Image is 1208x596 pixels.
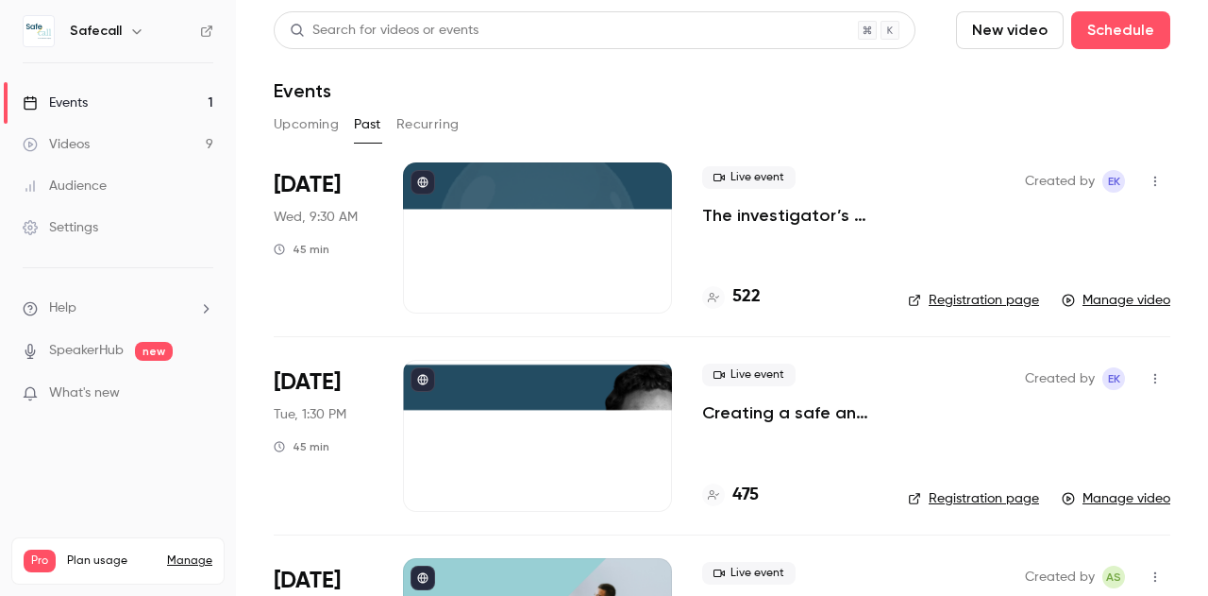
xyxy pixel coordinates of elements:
[23,94,88,112] div: Events
[274,110,339,140] button: Upcoming
[702,401,878,424] a: Creating a safe and respectful workplace: strategies to prevent and address sexual harassment
[1102,367,1125,390] span: Emma` Koster
[732,483,759,508] h4: 475
[1108,170,1120,193] span: EK
[396,110,460,140] button: Recurring
[274,360,373,511] div: Jun 17 Tue, 1:30 PM (Europe/London)
[1025,170,1095,193] span: Created by
[1025,566,1095,588] span: Created by
[290,21,478,41] div: Search for videos or events
[24,16,54,46] img: Safecall
[1102,170,1125,193] span: Emma` Koster
[702,284,761,310] a: 522
[274,405,346,424] span: Tue, 1:30 PM
[274,162,373,314] div: Aug 6 Wed, 9:30 AM (Europe/London)
[23,177,107,196] div: Audience
[67,553,156,569] span: Plan usage
[70,22,122,41] h6: Safecall
[1025,367,1095,390] span: Created by
[1102,566,1125,588] span: Anna Shepherd
[702,562,796,585] span: Live event
[191,385,213,402] iframe: Noticeable Trigger
[274,367,341,398] span: [DATE]
[732,284,761,310] h4: 522
[49,298,76,318] span: Help
[274,208,358,227] span: Wed, 9:30 AM
[908,291,1039,310] a: Registration page
[1108,367,1120,390] span: EK
[1062,489,1170,508] a: Manage video
[49,341,124,361] a: SpeakerHub
[23,218,98,237] div: Settings
[908,489,1039,508] a: Registration page
[1106,566,1121,588] span: AS
[702,204,878,227] a: The investigator’s lens: handling sexual harassment allegations with precision and care
[274,170,341,200] span: [DATE]
[274,566,341,596] span: [DATE]
[702,166,796,189] span: Live event
[23,298,213,318] li: help-dropdown-opener
[274,242,329,257] div: 45 min
[956,11,1064,49] button: New video
[1062,291,1170,310] a: Manage video
[167,553,212,569] a: Manage
[49,383,120,403] span: What's new
[135,342,173,361] span: new
[702,483,759,508] a: 475
[354,110,381,140] button: Past
[274,439,329,454] div: 45 min
[702,364,796,386] span: Live event
[24,550,56,572] span: Pro
[23,135,90,154] div: Videos
[1071,11,1170,49] button: Schedule
[274,79,331,102] h1: Events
